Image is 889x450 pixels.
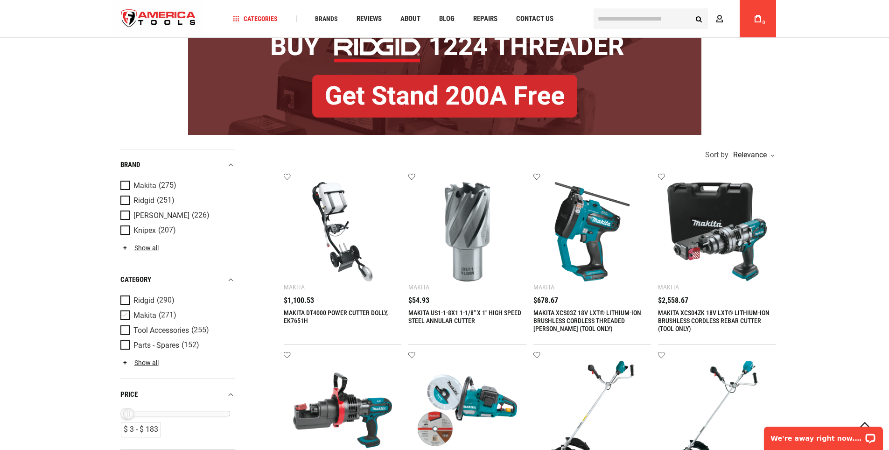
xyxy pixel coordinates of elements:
a: MAKITA US1-1-8X1 1-1/8" X 1" HIGH SPEED STEEL ANNULAR CUTTER [408,309,521,324]
span: 0 [763,20,765,25]
a: [PERSON_NAME] (226) [120,211,232,221]
img: MAKITA XCS04ZK 18V LXT® LITHIUM-ION BRUSHLESS CORDLESS REBAR CUTTER (TOOL ONLY) [667,182,767,281]
a: Blog [435,13,459,25]
a: Tool Accessories (255) [120,325,232,336]
span: (255) [191,326,209,334]
img: America Tools [113,1,204,36]
a: Ridgid (290) [120,295,232,306]
a: Ridgid (251) [120,196,232,206]
img: MAKITA XCS03Z 18V LXT® LITHIUM-ION BRUSHLESS CORDLESS THREADED ROD CUTTER (TOOL ONLY) [543,182,642,281]
a: Categories [229,13,282,25]
a: Parts - Spares (152) [120,340,232,351]
span: Reviews [357,15,382,22]
span: Makita [133,311,156,320]
a: MAKITA XCS03Z 18V LXT® LITHIUM-ION BRUSHLESS CORDLESS THREADED [PERSON_NAME] (TOOL ONLY) [533,309,641,332]
span: About [400,15,420,22]
span: $54.93 [408,297,429,304]
span: (207) [158,226,176,234]
span: (290) [157,296,175,304]
span: [PERSON_NAME] [133,211,189,220]
span: Makita [133,182,156,190]
span: Sort by [705,151,728,159]
a: Reviews [352,13,386,25]
a: Show all [120,359,159,366]
span: $2,558.67 [658,297,688,304]
span: Brands [315,15,338,22]
span: (226) [192,211,210,219]
span: Contact Us [516,15,553,22]
div: Makita [658,283,679,291]
span: Repairs [473,15,497,22]
a: Knipex (207) [120,225,232,236]
span: $678.67 [533,297,558,304]
iframe: LiveChat chat widget [758,421,889,450]
div: $ 3 - $ 183 [121,422,161,437]
span: Tool Accessories [133,326,189,335]
div: price [120,388,235,401]
span: (152) [182,341,199,349]
div: Brand [120,159,235,171]
span: $1,100.53 [284,297,314,304]
a: MAKITA XCS04ZK 18V LXT® LITHIUM-ION BRUSHLESS CORDLESS REBAR CUTTER (TOOL ONLY) [658,309,770,332]
span: Ridgid [133,197,154,205]
button: Search [690,10,708,28]
span: Blog [439,15,455,22]
span: (251) [157,197,175,204]
img: BOGO: Buy RIDGID® 1224 Threader, Get Stand 200A Free! [188,11,701,135]
a: Brands [311,13,342,25]
a: Makita (271) [120,310,232,321]
img: MAKITA US1-1-8X1 1-1/8 [418,182,517,281]
div: Makita [408,283,429,291]
a: Show all [120,244,159,252]
a: store logo [113,1,204,36]
div: Product Filters [120,149,235,450]
span: (271) [159,311,176,319]
span: Ridgid [133,296,154,305]
a: MAKITA DT4000 POWER CUTTER DOLLY, EK7651H [284,309,388,324]
div: category [120,274,235,286]
div: Relevance [731,151,774,159]
a: About [396,13,425,25]
span: Parts - Spares [133,341,179,350]
a: Repairs [469,13,502,25]
div: Makita [284,283,305,291]
span: Knipex [133,226,156,235]
span: (275) [159,182,176,190]
a: Contact Us [512,13,558,25]
div: Makita [533,283,554,291]
a: Makita (275) [120,181,232,191]
img: MAKITA DT4000 POWER CUTTER DOLLY, EK7651H [293,182,392,281]
span: Categories [233,15,278,22]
